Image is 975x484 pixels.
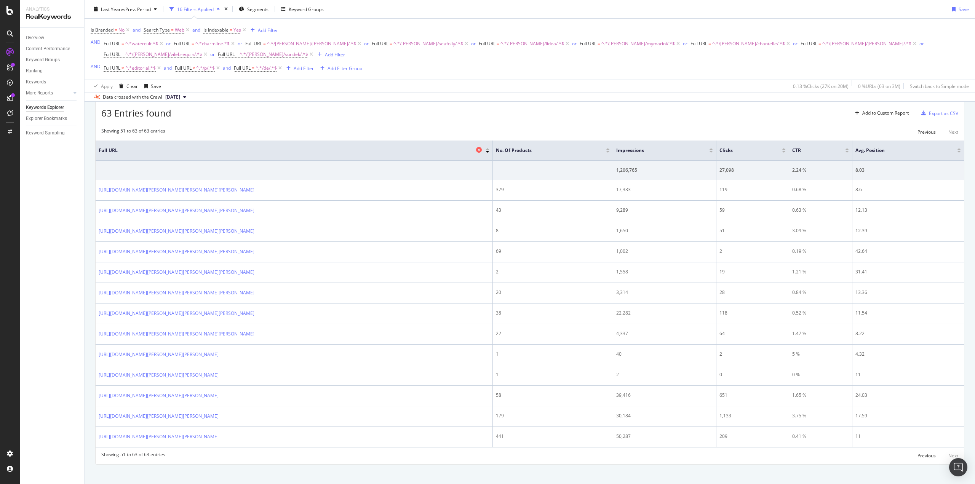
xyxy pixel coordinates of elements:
[125,38,158,49] span: ^.*watercult.*$
[792,351,849,358] div: 5 %
[195,38,230,49] span: ^.*charmline.*$
[792,289,849,296] div: 0.84 %
[719,227,786,234] div: 51
[792,227,849,234] div: 3.09 %
[175,65,192,71] span: Full URL
[616,371,713,378] div: 2
[792,268,849,275] div: 1.21 %
[719,412,786,419] div: 1,133
[929,110,958,117] div: Export as CSV
[616,248,713,255] div: 1,002
[792,371,849,378] div: 0 %
[247,6,269,12] span: Segments
[99,412,219,420] a: [URL][DOMAIN_NAME][PERSON_NAME][PERSON_NAME]
[616,289,713,296] div: 3,314
[91,38,101,46] button: AND
[164,64,172,72] button: and
[598,40,600,47] span: =
[792,310,849,316] div: 0.52 %
[99,207,254,214] a: [URL][DOMAIN_NAME][PERSON_NAME][PERSON_NAME][PERSON_NAME]
[496,147,595,154] span: No. of products
[230,27,232,33] span: =
[236,3,272,15] button: Segments
[479,40,495,47] span: Full URL
[855,433,961,440] div: 11
[580,40,596,47] span: Full URL
[26,89,53,97] div: More Reports
[252,65,254,71] span: =
[166,40,171,47] div: or
[792,330,849,337] div: 1.47 %
[99,433,219,441] a: [URL][DOMAIN_NAME][PERSON_NAME][PERSON_NAME]
[238,40,242,47] div: or
[26,13,78,21] div: RealKeywords
[258,27,278,33] div: Add Filter
[500,38,564,49] span: ^.*/[PERSON_NAME]/lidea/.*$
[855,147,946,154] span: Avg. Position
[792,392,849,399] div: 1.65 %
[101,107,171,119] span: 63 Entries found
[793,40,798,47] button: or
[855,167,961,174] div: 8.03
[683,40,687,47] button: or
[99,147,474,154] span: Full URL
[855,207,961,214] div: 12.13
[203,27,229,33] span: Is Indexable
[719,433,786,440] div: 209
[792,433,849,440] div: 0.41 %
[104,40,120,47] span: Full URL
[234,65,251,71] span: Full URL
[496,186,610,193] div: 379
[26,129,65,137] div: Keyword Sampling
[572,40,577,47] div: or
[792,186,849,193] div: 0.68 %
[26,78,46,86] div: Keywords
[121,40,124,47] span: =
[393,38,463,49] span: ^.*/[PERSON_NAME]/seafolly/.*$
[719,207,786,214] div: 59
[496,207,610,214] div: 43
[792,167,849,174] div: 2.24 %
[133,27,141,33] div: and
[601,38,675,49] span: ^.*/[PERSON_NAME]/mymarini/.*$
[616,207,713,214] div: 9,289
[99,289,254,297] a: [URL][DOMAIN_NAME][PERSON_NAME][PERSON_NAME][PERSON_NAME]
[616,351,713,358] div: 40
[919,40,924,47] button: or
[719,289,786,296] div: 28
[99,310,254,317] a: [URL][DOMAIN_NAME][PERSON_NAME][PERSON_NAME][PERSON_NAME]
[26,56,60,64] div: Keyword Groups
[855,412,961,419] div: 17.59
[26,45,70,53] div: Content Performance
[91,63,101,70] button: AND
[91,80,113,92] button: Apply
[99,248,254,256] a: [URL][DOMAIN_NAME][PERSON_NAME][PERSON_NAME][PERSON_NAME]
[115,27,117,33] span: =
[471,40,476,47] div: or
[193,65,195,71] span: ≠
[91,27,113,33] span: Is Branded
[852,107,909,119] button: Add to Custom Report
[104,65,120,71] span: Full URL
[708,40,711,47] span: =
[174,40,190,47] span: Full URL
[141,80,161,92] button: Save
[616,186,713,193] div: 17,333
[283,64,314,73] button: Add Filter
[792,147,834,154] span: CTR
[325,51,345,58] div: Add Filter
[101,6,121,12] span: Last Year
[192,26,200,34] button: and
[26,45,79,53] a: Content Performance
[99,268,254,276] a: [URL][DOMAIN_NAME][PERSON_NAME][PERSON_NAME][PERSON_NAME]
[26,104,79,112] a: Keywords Explorer
[162,93,189,102] button: [DATE]
[496,433,610,440] div: 441
[690,40,707,47] span: Full URL
[793,83,849,89] div: 0.13 % Clicks ( 27K on 20M )
[719,268,786,275] div: 19
[121,6,151,12] span: vs Prev. Period
[125,63,156,73] span: ^.*editorial.*$
[104,51,120,58] span: Full URL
